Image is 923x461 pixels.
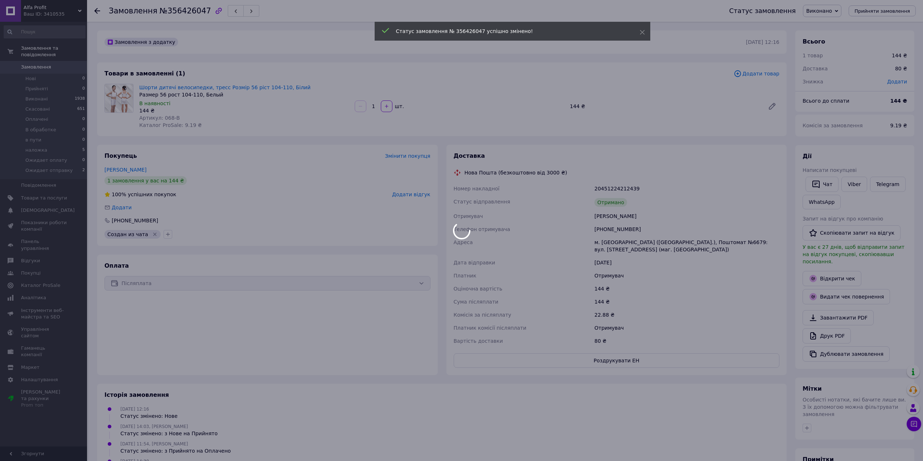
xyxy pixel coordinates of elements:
[25,167,73,174] span: Ожидает отправку
[803,66,828,71] span: Доставка
[25,96,48,102] span: Виконані
[77,106,85,112] span: 651
[105,84,133,112] img: Шорти дитячі велосипедки, тресс Розмір 56 ріст 104-110, Білий
[25,106,50,112] span: Скасовані
[803,195,841,209] a: WhatsApp
[803,310,874,325] a: Завантажити PDF
[21,345,67,358] span: Гаманець компанії
[104,176,187,185] div: 1 замовлення у вас на 144 ₴
[25,127,56,133] span: В обработке
[803,397,906,417] span: Особисті нотатки, які бачите лише ви. З їх допомогою можна фільтрувати замовлення
[21,238,67,251] span: Панель управління
[454,199,510,205] span: Статус відправлення
[25,147,47,153] span: наложка
[21,389,67,409] span: [PERSON_NAME] та рахунки
[454,239,473,245] span: Адреса
[803,244,905,264] span: У вас є 27 днів, щоб відправити запит на відгук покупцеві, скопіювавши посилання.
[454,186,500,192] span: Номер накладної
[112,192,126,197] span: 100%
[594,198,627,207] div: Отримано
[803,38,825,45] span: Всього
[393,103,405,110] div: шт.
[82,157,85,164] span: 0
[139,85,310,90] a: Шорти дитячі велосипедки, тресс Розмір 56 ріст 104-110, Білий
[803,385,822,392] span: Мітки
[593,256,781,269] div: [DATE]
[112,205,132,210] span: Додати
[111,217,159,224] div: [PHONE_NUMBER]
[25,137,41,143] span: в пути
[82,116,85,123] span: 0
[107,231,148,237] span: Создан из чата
[454,286,502,292] span: Оціночна вартість
[593,223,781,236] div: [PHONE_NUMBER]
[120,407,149,412] span: [DATE] 12:16
[454,353,780,368] button: Роздрукувати ЕН
[4,25,86,38] input: Пошук
[21,270,41,276] span: Покупці
[593,182,781,195] div: 20451224212439
[104,167,147,173] a: [PERSON_NAME]
[21,219,67,232] span: Показники роботи компанії
[109,7,157,15] span: Замовлення
[120,430,218,437] div: Статус змінено: з Нове на Прийнято
[729,7,796,15] div: Статус замовлення
[139,122,202,128] span: Каталог ProSale: 9.19 ₴
[803,225,901,240] button: Скопіювати запит на відгук
[104,38,178,46] div: Замовлення з додатку
[593,269,781,282] div: Отримувач
[454,299,499,305] span: Сума післяплати
[139,115,180,121] span: Артикул: 068-В
[25,157,67,164] span: Ожидает оплату
[21,282,60,289] span: Каталог ProSale
[21,364,40,371] span: Маркет
[120,441,188,446] span: [DATE] 11:54, [PERSON_NAME]
[805,177,838,192] button: Чат
[21,258,40,264] span: Відгуки
[803,346,890,362] button: Дублювати замовлення
[82,147,85,153] span: 5
[104,191,176,198] div: успішних покупок
[139,107,349,114] div: 144 ₴
[160,7,211,15] span: №356426047
[803,123,863,128] span: Комісія за замовлення
[104,262,129,269] span: Оплата
[841,177,867,192] a: Viber
[94,7,100,15] div: Повернутися назад
[803,271,861,286] a: Відкрити чек
[803,153,812,160] span: Дії
[120,412,178,420] div: Статус змінено: Нове
[21,45,87,58] span: Замовлення та повідомлення
[870,177,906,192] a: Telegram
[803,167,857,173] span: Написати покупцеві
[21,402,67,408] div: Prom топ
[21,195,67,201] span: Товари та послуги
[463,169,569,176] div: Нова Пошта (безкоштовно від 3000 ₴)
[849,5,916,16] button: Прийняти замовлення
[21,307,67,320] span: Інструменти веб-майстра та SEO
[152,231,158,237] svg: Видалити мітку
[803,289,890,304] button: Видати чек повернення
[21,207,75,214] span: [DEMOGRAPHIC_DATA]
[806,8,832,14] span: Виконано
[21,295,46,301] span: Аналітика
[887,79,907,85] span: Додати
[21,326,67,339] span: Управління сайтом
[454,273,477,279] span: Платник
[120,447,231,454] div: Статус змінено: з Прийнято на Оплачено
[803,328,851,343] a: Друк PDF
[385,153,430,159] span: Змінити покупця
[892,52,907,59] div: 144 ₴
[567,101,762,111] div: 144 ₴
[21,182,56,189] span: Повідомлення
[24,4,78,11] span: Alfa Profit
[593,282,781,295] div: 144 ₴
[104,70,185,77] span: Товари в замовленні (1)
[82,127,85,133] span: 0
[120,424,188,429] span: [DATE] 14:03, [PERSON_NAME]
[82,167,85,174] span: 2
[803,79,823,85] span: Знижка
[454,152,485,159] span: Доставка
[890,98,907,104] b: 144 ₴
[75,96,85,102] span: 1938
